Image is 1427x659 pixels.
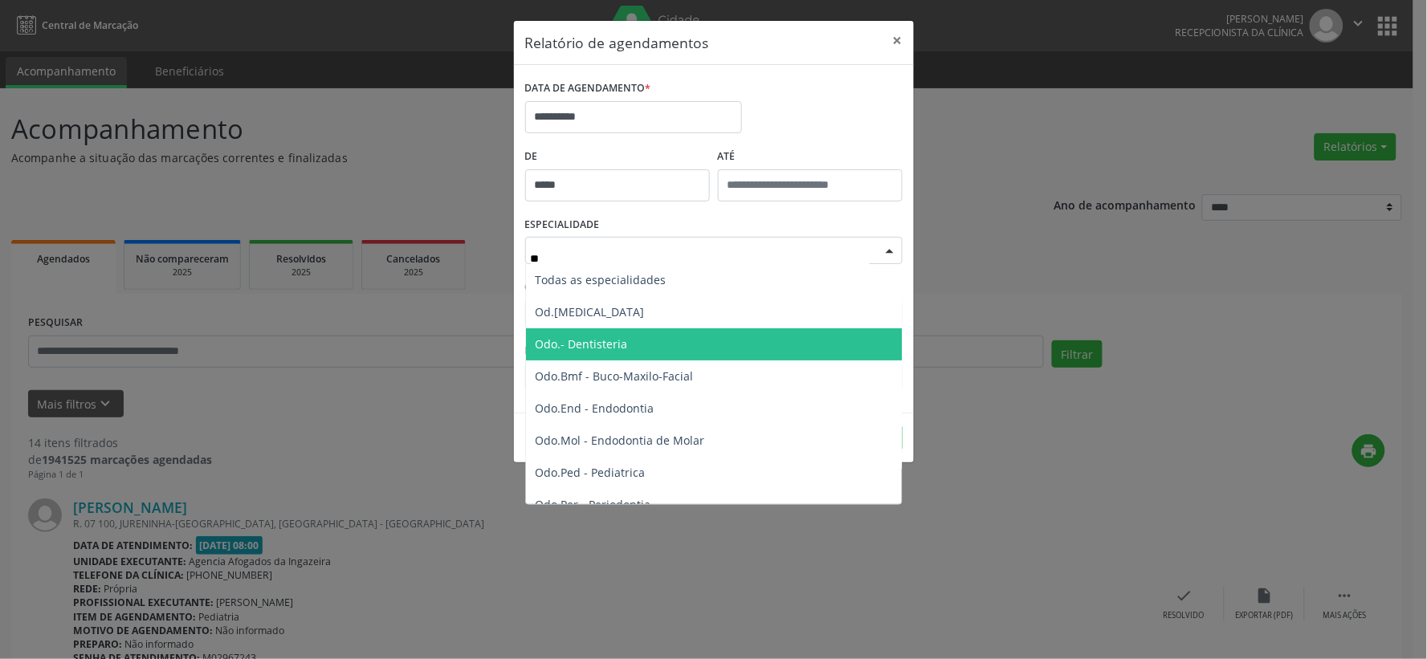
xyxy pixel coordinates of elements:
[536,497,651,512] span: Odo.Per - Periodontia
[536,401,654,416] span: Odo.End - Endodontia
[536,368,694,384] span: Odo.Bmf - Buco-Maxilo-Facial
[536,304,645,319] span: Od.[MEDICAL_DATA]
[536,465,646,480] span: Odo.Ped - Pediatrica
[536,336,628,352] span: Odo.- Dentisteria
[536,272,667,287] span: Todas as especialidades
[536,433,705,448] span: Odo.Mol - Endodontia de Molar
[525,144,710,169] label: De
[525,213,600,238] label: ESPECIALIDADE
[882,21,914,60] button: Close
[718,144,903,169] label: ATÉ
[525,76,651,101] label: DATA DE AGENDAMENTO
[525,32,709,53] h5: Relatório de agendamentos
